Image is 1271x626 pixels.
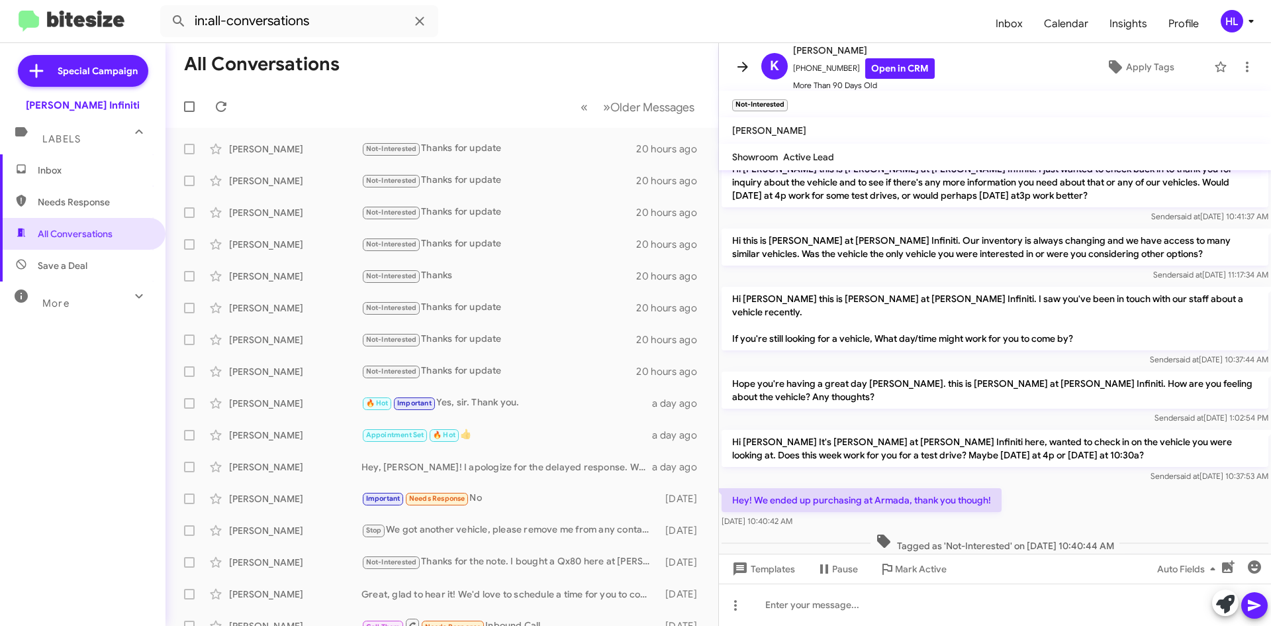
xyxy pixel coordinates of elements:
div: [PERSON_NAME] [229,588,361,601]
div: a day ago [652,460,708,474]
p: Hi [PERSON_NAME] It's [PERSON_NAME] at [PERSON_NAME] Infiniti here, wanted to check in on the veh... [722,430,1268,467]
div: a day ago [652,429,708,442]
span: Not-Interested [366,335,417,344]
div: 👍 [361,427,652,443]
span: « [581,99,588,115]
div: [DATE] [659,556,708,569]
button: Apply Tags [1072,55,1207,79]
span: Apply Tags [1126,55,1174,79]
span: Important [366,494,400,503]
div: 20 hours ago [636,333,708,346]
div: [PERSON_NAME] [229,333,361,346]
span: Not-Interested [366,240,417,248]
span: said at [1176,471,1200,481]
button: Templates [719,557,806,581]
span: Not-Interested [366,208,417,217]
p: Hope you're having a great day [PERSON_NAME]. this is [PERSON_NAME] at [PERSON_NAME] Infiniti. Ho... [722,372,1268,409]
span: Active Lead [783,151,834,163]
span: Special Campaign [58,64,138,78]
div: 20 hours ago [636,301,708,315]
div: Thanks for update [361,300,636,315]
div: Thanks [361,268,636,284]
span: K [770,56,779,77]
div: [PERSON_NAME] [229,524,361,537]
p: Hi [PERSON_NAME] this is [PERSON_NAME] at [PERSON_NAME] Infiniti. I just wanted to check back in ... [722,157,1268,207]
div: Thanks for update [361,236,636,252]
span: Labels [42,133,81,145]
span: Showroom [732,151,778,163]
small: Not-Interested [732,99,788,111]
span: said at [1180,413,1203,423]
span: Not-Interested [366,367,417,376]
div: [PERSON_NAME] [229,397,361,410]
a: Open in CRM [865,58,935,79]
a: Inbox [985,5,1033,43]
span: Inbox [38,164,150,177]
span: Sender [DATE] 10:37:44 AM [1150,354,1268,364]
span: [PHONE_NUMBER] [793,58,935,79]
div: Thanks for update [361,332,636,347]
div: Thanks for update [361,173,636,188]
p: Hi [PERSON_NAME] this is [PERSON_NAME] at [PERSON_NAME] Infiniti. I saw you've been in touch with... [722,287,1268,350]
div: Hey, [PERSON_NAME]! I apologize for the delayed response. What did you lease? [361,460,652,474]
div: [DATE] [659,588,708,601]
div: [DATE] [659,492,708,505]
button: Pause [806,557,869,581]
button: Mark Active [869,557,957,581]
span: Save a Deal [38,259,87,272]
h1: All Conversations [184,54,340,75]
span: said at [1176,354,1199,364]
button: Auto Fields [1147,557,1231,581]
span: Not-Interested [366,272,417,280]
a: Insights [1099,5,1158,43]
span: Templates [730,557,795,581]
span: Stop [366,526,382,535]
div: [PERSON_NAME] [229,174,361,187]
div: [PERSON_NAME] [229,492,361,505]
span: said at [1179,270,1202,280]
span: 🔥 Hot [433,431,455,439]
div: Great, glad to hear it! We'd love to schedule a time for you to come in this week and get your ne... [361,588,659,601]
span: Needs Response [38,195,150,209]
span: Sender [DATE] 10:41:37 AM [1151,211,1268,221]
div: [PERSON_NAME] [229,206,361,219]
span: Tagged as 'Not-Interested' on [DATE] 10:40:44 AM [871,533,1119,552]
span: Important [397,399,432,407]
span: More [42,297,70,309]
a: Calendar [1033,5,1099,43]
div: Yes, sir. Thank you. [361,395,652,411]
div: 20 hours ago [636,174,708,187]
span: Sender [DATE] 11:17:34 AM [1153,270,1268,280]
p: Hey! We ended up purchasing at Armada, thank you though! [722,488,1002,512]
div: Thanks for the note. I bought a Qx80 here at [PERSON_NAME]. Did you go to [GEOGRAPHIC_DATA] here ... [361,554,659,570]
div: a day ago [652,397,708,410]
div: [PERSON_NAME] [229,556,361,569]
div: [PERSON_NAME] [229,270,361,283]
span: Not-Interested [366,144,417,153]
span: Not-Interested [366,558,417,566]
div: 20 hours ago [636,206,708,219]
div: 20 hours ago [636,365,708,378]
button: Previous [573,93,596,121]
span: [PERSON_NAME] [793,42,935,58]
span: Appointment Set [366,431,424,439]
span: Needs Response [409,494,465,503]
div: No [361,491,659,506]
input: Search [160,5,438,37]
nav: Page navigation example [573,93,702,121]
span: Not-Interested [366,176,417,185]
div: [PERSON_NAME] Infiniti [26,99,140,112]
span: Not-Interested [366,303,417,312]
span: [PERSON_NAME] [732,125,806,136]
div: Thanks for update [361,141,636,156]
span: » [603,99,610,115]
div: [PERSON_NAME] [229,301,361,315]
span: All Conversations [38,227,113,240]
span: Auto Fields [1157,557,1221,581]
span: Mark Active [895,557,947,581]
div: [PERSON_NAME] [229,460,361,474]
span: Sender [DATE] 10:37:53 AM [1151,471,1268,481]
